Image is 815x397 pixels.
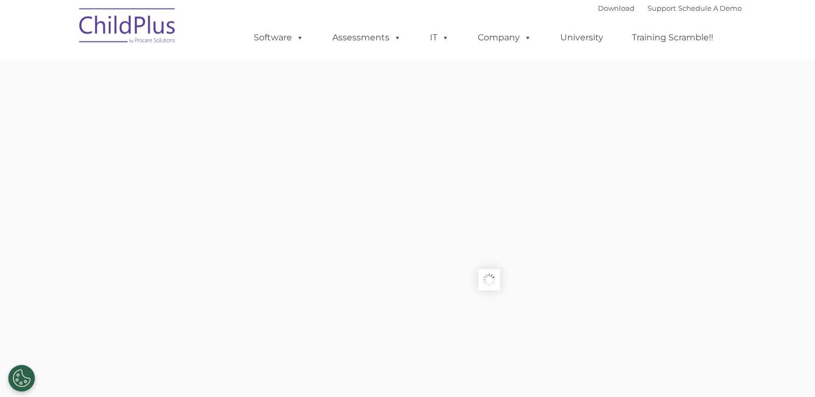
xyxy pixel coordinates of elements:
a: Software [243,27,315,48]
a: Training Scramble!! [621,27,724,48]
font: | [598,4,742,12]
a: Support [647,4,676,12]
a: IT [419,27,460,48]
a: Download [598,4,635,12]
button: Cookies Settings [8,365,35,392]
a: Schedule A Demo [678,4,742,12]
a: Company [467,27,542,48]
a: Assessments [322,27,412,48]
img: ChildPlus by Procare Solutions [74,1,182,54]
a: University [549,27,614,48]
